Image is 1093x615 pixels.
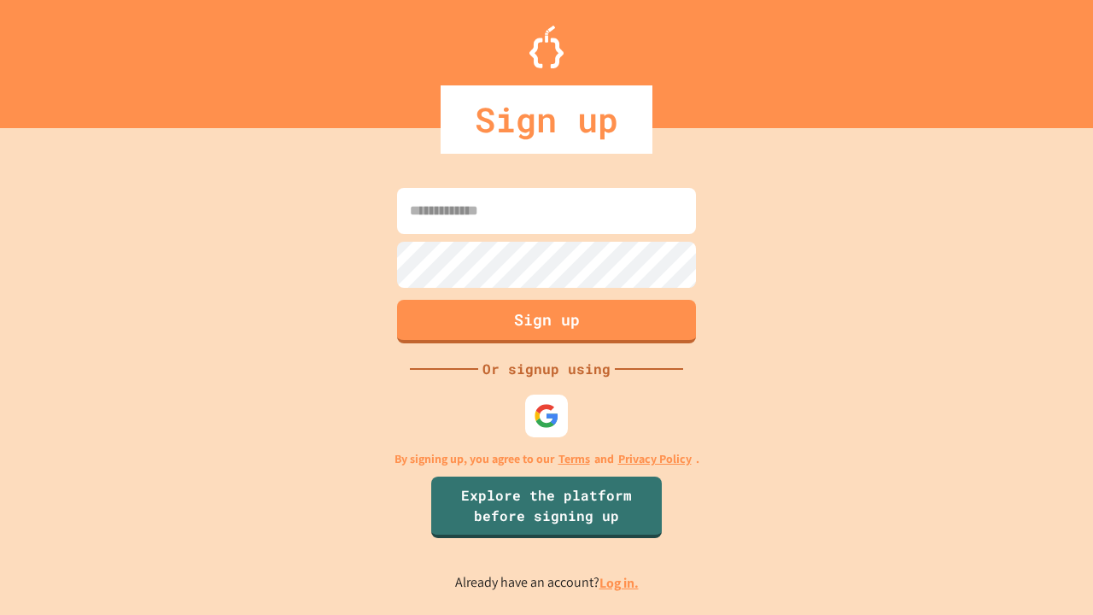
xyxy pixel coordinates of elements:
[441,85,652,154] div: Sign up
[951,472,1076,545] iframe: chat widget
[618,450,692,468] a: Privacy Policy
[431,477,662,538] a: Explore the platform before signing up
[599,574,639,592] a: Log in.
[534,403,559,429] img: google-icon.svg
[395,450,699,468] p: By signing up, you agree to our and .
[455,572,639,594] p: Already have an account?
[478,359,615,379] div: Or signup using
[529,26,564,68] img: Logo.svg
[397,300,696,343] button: Sign up
[1021,547,1076,598] iframe: chat widget
[558,450,590,468] a: Terms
